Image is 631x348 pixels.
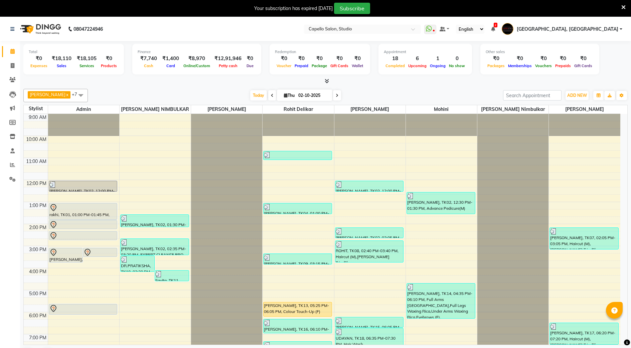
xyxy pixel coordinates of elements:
a: 2 [491,26,495,32]
span: Prepaid [293,63,310,68]
div: Redemption [275,49,365,55]
span: [PERSON_NAME] NIMBULKAR [120,105,191,114]
input: Search Appointment [503,90,562,101]
div: rakhi, TK01, 02:15 PM-02:40 PM, Full Legs Waxing Rica [49,231,117,240]
div: [PERSON_NAME], TK14, 04:35 PM-06:10 PM, Full Arms [GEOGRAPHIC_DATA],Full Legs Waxing Rica,Under A... [407,284,475,318]
div: Other sales [486,49,594,55]
iframe: chat widget [603,321,624,341]
div: UDAYAN, TK18, 06:35 PM-07:30 PM, Hair Wash [DEMOGRAPHIC_DATA],[PERSON_NAME] Trim/Shave [335,328,404,348]
span: Voucher [275,63,293,68]
div: 11:00 AM [25,158,48,165]
div: ₹0 [350,55,365,62]
span: Gift Cards [329,63,350,68]
div: 6 [407,55,428,62]
div: ₹0 [29,55,49,62]
span: Memberships [506,63,533,68]
span: No show [447,63,467,68]
div: DR.PRATIKSHA, TK10, 03:20 PM-04:05 PM, [GEOGRAPHIC_DATA] [121,256,154,272]
span: +7 [72,92,82,97]
div: 2:00 PM [28,224,48,231]
div: ₹12,91,946 [212,55,244,62]
span: Completed [384,63,407,68]
span: Prepaids [554,63,573,68]
span: Ongoing [428,63,447,68]
a: x [65,92,68,97]
span: [PERSON_NAME] [549,105,620,114]
input: 2025-10-02 [296,91,330,101]
span: mohini [406,105,477,114]
span: Online/Custom [182,63,212,68]
span: Services [78,63,96,68]
div: ₹0 [554,55,573,62]
div: ₹0 [329,55,350,62]
span: Sales [55,63,68,68]
div: 3:00 PM [28,246,48,253]
div: [PERSON_NAME], TK15, 06:05 PM-06:35 PM, Wash & Hair Style (Blow Dry) [335,317,404,327]
div: ₹18,110 [49,55,74,62]
div: ₹1,400 [160,55,182,62]
span: Admin [48,105,119,114]
div: ROHIT, TK08, 02:40 PM-03:40 PM, Haircut (M),[PERSON_NAME] Trim/Shave [335,241,404,262]
div: [PERSON_NAME], TK02, 02:35 PM-03:20 PM, EXPERT CLEANSE PRO FACIAL(SKEYNDOR) [121,239,189,255]
span: Packages [486,63,506,68]
div: [PERSON_NAME], TK04, 01:00 PM-01:30 PM, Wash & Hair Style (Blow Dry) [264,203,332,214]
div: Your subscription has expired [DATE] [254,5,333,12]
span: Upcoming [407,63,428,68]
div: rakhi, TK01, 01:45 PM-02:10 PM, Full Arms [GEOGRAPHIC_DATA] [49,220,117,229]
div: [PERSON_NAME], TK02, 01:30 PM-02:05 PM, Classic Manicure [121,215,189,227]
span: Vouchers [533,63,554,68]
div: 10:00 AM [25,136,48,143]
span: [GEOGRAPHIC_DATA], [GEOGRAPHIC_DATA] [517,26,618,33]
div: ₹0 [506,55,533,62]
span: [PERSON_NAME] [334,105,406,114]
span: [PERSON_NAME] nimbulkar [477,105,548,114]
span: Card [165,63,177,68]
div: [PERSON_NAME], TK12, 05:30 PM-06:00 PM, Hair Wash & Style (Keratin / [MEDICAL_DATA]) [49,304,117,314]
img: Capello Studio, Shivaji Nagar [502,23,513,35]
span: Gift Cards [573,63,594,68]
div: ₹0 [244,55,256,62]
span: 2 [494,23,497,27]
div: ₹0 [99,55,119,62]
div: 9:00 AM [27,114,48,121]
div: 6:00 PM [28,312,48,319]
div: 5:00 PM [28,290,48,297]
div: Savita, TK11, 04:00 PM-04:30 PM, Eyebrows (F),Eyebrows (F) [155,271,189,281]
div: ₹0 [310,55,329,62]
span: Today [250,90,267,101]
div: 7:00 PM [28,334,48,341]
div: [PERSON_NAME], TK05, 03:00 PM-03:25 PM, Full Arms [GEOGRAPHIC_DATA] [83,248,117,256]
div: [PERSON_NAME], TK09, 03:15 PM-03:45 PM, Haircut (M) [264,254,332,264]
span: ADD NEW [567,93,587,98]
div: ₹0 [275,55,293,62]
span: Petty cash [217,63,239,68]
span: Package [310,63,329,68]
div: Finance [138,49,256,55]
div: 18 [384,55,407,62]
button: ADD NEW [566,91,589,100]
div: [PERSON_NAME], TK13, 05:25 PM-06:05 PM, Colour Touch-Up (F) [264,302,332,316]
b: 08047224946 [73,20,103,38]
div: [PERSON_NAME], TK17, 06:20 PM-07:20 PM, Haircut (M),[PERSON_NAME] Trim/Shave [550,323,618,344]
div: [PERSON_NAME], TK07, 02:05 PM-03:05 PM, Haircut (M),[PERSON_NAME] Trim/Shave [550,228,618,249]
div: [PERSON_NAME], TK16, 06:10 PM-06:50 PM, Colour Touch-Up (F) Amonia Free [264,319,332,333]
div: [PERSON_NAME], TK02, 12:00 PM-12:30 PM, Haircut (M) [335,181,404,191]
span: Cash [142,63,155,68]
span: Wallet [350,63,365,68]
span: [PERSON_NAME] [191,105,262,114]
div: Stylist [24,105,48,112]
span: Thu [282,93,296,98]
div: ₹0 [533,55,554,62]
span: Rohit delikar [263,105,334,114]
button: Subscribe [334,3,370,14]
div: rakhi, TK01, 01:00 PM-01:45 PM, EXPERT CLEANSE PRO FACIAL(SKEYNDOR) [49,203,117,219]
div: 4:00 PM [28,268,48,275]
img: logo [17,20,63,38]
div: ₹0 [486,55,506,62]
div: [PERSON_NAME], TK06, 03:00 PM-03:40 PM, Haircut (F) [49,248,83,262]
div: Appointment [384,49,467,55]
div: Total [29,49,119,55]
div: 0 [447,55,467,62]
div: 1 [428,55,447,62]
span: Products [99,63,119,68]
